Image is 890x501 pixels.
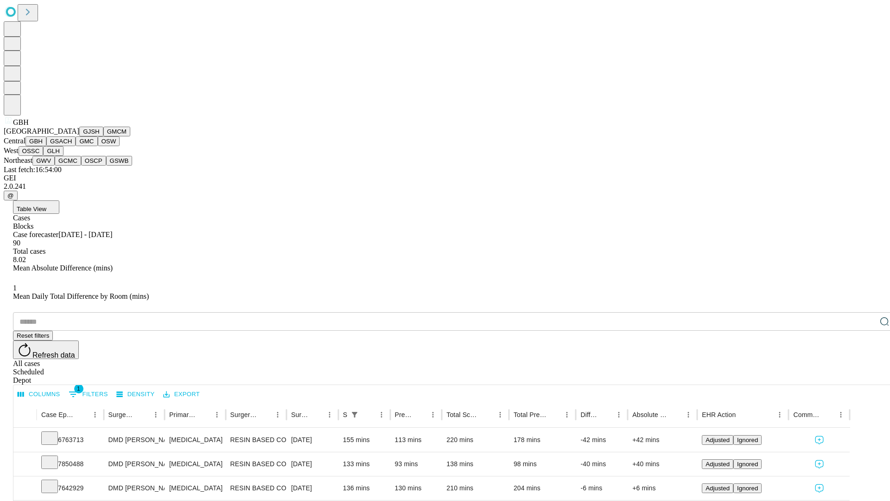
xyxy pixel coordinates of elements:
button: GMC [76,136,97,146]
button: Density [114,387,157,402]
div: Comments [793,411,820,418]
div: -40 mins [580,452,623,476]
button: GMCM [103,127,130,136]
div: Difference [580,411,598,418]
span: 1 [13,284,17,292]
div: 155 mins [343,428,386,452]
div: Surgery Name [230,411,257,418]
span: Ignored [737,485,758,492]
span: GBH [13,118,29,126]
div: 133 mins [343,452,386,476]
button: GJSH [79,127,103,136]
button: Adjusted [702,483,733,493]
div: 220 mins [446,428,504,452]
div: 93 mins [395,452,438,476]
span: Reset filters [17,332,49,339]
span: Central [4,137,25,145]
div: 178 mins [514,428,572,452]
div: RESIN BASED COMPOSITE 2 SURFACES, POSTERIOR [230,428,282,452]
div: DMD [PERSON_NAME] [108,452,160,476]
div: 113 mins [395,428,438,452]
div: [MEDICAL_DATA] [169,476,221,500]
button: Adjusted [702,435,733,445]
span: Mean Absolute Difference (mins) [13,264,113,272]
div: GEI [4,174,886,182]
div: EHR Action [702,411,736,418]
button: Sort [737,408,750,421]
span: 1 [74,384,83,393]
div: -42 mins [580,428,623,452]
div: 204 mins [514,476,572,500]
span: Case forecaster [13,231,58,238]
button: Ignored [733,435,762,445]
button: Menu [375,408,388,421]
button: Export [161,387,202,402]
div: Absolute Difference [632,411,668,418]
div: Case Epic Id [41,411,75,418]
button: GSACH [46,136,76,146]
button: Sort [599,408,612,421]
div: Primary Service [169,411,196,418]
div: 210 mins [446,476,504,500]
button: OSW [98,136,120,146]
button: Menu [149,408,162,421]
span: 90 [13,239,20,247]
div: [MEDICAL_DATA] [169,452,221,476]
div: 1 active filter [348,408,361,421]
button: Expand [18,432,32,449]
button: Refresh data [13,340,79,359]
button: Menu [323,408,336,421]
button: GSWB [106,156,133,166]
span: Total cases [13,247,45,255]
button: Sort [362,408,375,421]
div: +40 mins [632,452,693,476]
button: Sort [258,408,271,421]
button: Menu [89,408,102,421]
div: Total Predicted Duration [514,411,547,418]
div: RESIN BASED COMPOSITE 3 SURFACES, POSTERIOR [230,476,282,500]
span: Last fetch: 16:54:00 [4,166,62,173]
button: Adjusted [702,459,733,469]
div: [DATE] [291,428,334,452]
span: Ignored [737,437,758,443]
div: 2.0.241 [4,182,886,191]
button: Reset filters [13,331,53,340]
button: Sort [669,408,682,421]
button: Menu [426,408,439,421]
div: Scheduled In Room Duration [343,411,347,418]
span: Ignored [737,461,758,468]
button: Select columns [15,387,63,402]
div: Surgery Date [291,411,309,418]
button: Sort [821,408,834,421]
button: Expand [18,481,32,497]
button: GLH [43,146,63,156]
button: Sort [76,408,89,421]
div: 130 mins [395,476,438,500]
button: Sort [197,408,210,421]
div: 7850488 [41,452,99,476]
span: @ [7,192,14,199]
div: +42 mins [632,428,693,452]
div: 136 mins [343,476,386,500]
button: Menu [834,408,847,421]
span: Northeast [4,156,32,164]
div: Predicted In Room Duration [395,411,413,418]
span: 8.02 [13,256,26,263]
button: GBH [25,136,46,146]
button: Sort [136,408,149,421]
button: OSSC [19,146,44,156]
button: Show filters [66,387,110,402]
button: Menu [612,408,625,421]
div: [DATE] [291,476,334,500]
button: Expand [18,456,32,473]
button: @ [4,191,18,200]
div: DMD [PERSON_NAME] [108,428,160,452]
div: 98 mins [514,452,572,476]
div: +6 mins [632,476,693,500]
button: Menu [560,408,573,421]
div: DMD [PERSON_NAME] [108,476,160,500]
div: -6 mins [580,476,623,500]
span: [GEOGRAPHIC_DATA] [4,127,79,135]
div: Surgeon Name [108,411,135,418]
span: [DATE] - [DATE] [58,231,112,238]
